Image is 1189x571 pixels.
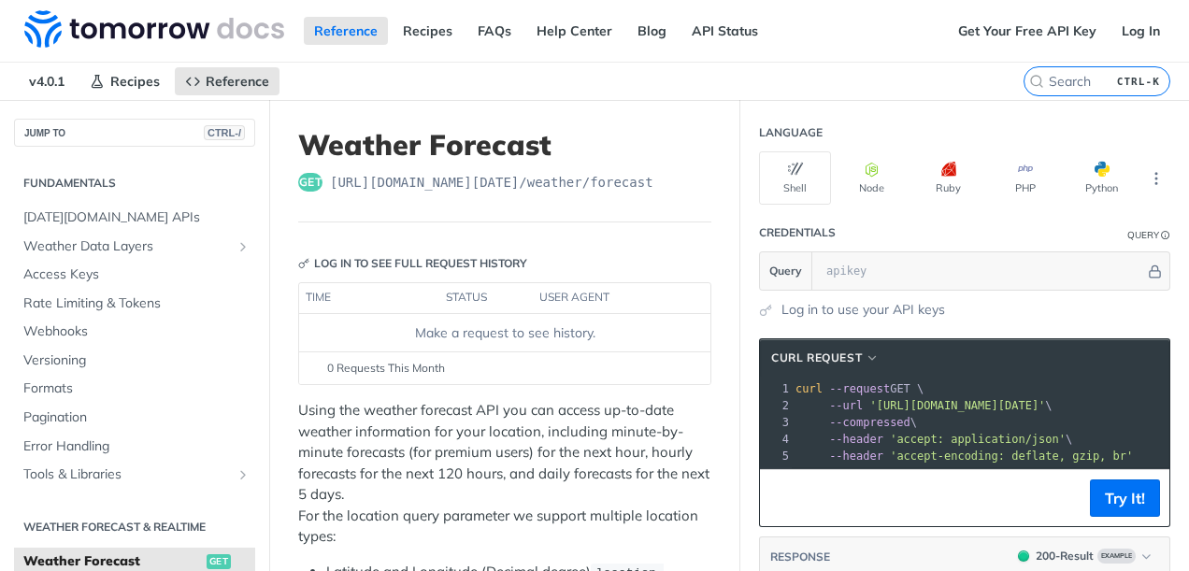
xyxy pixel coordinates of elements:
[298,258,309,269] svg: Key
[912,151,984,205] button: Ruby
[79,67,170,95] a: Recipes
[23,465,231,484] span: Tools & Libraries
[948,17,1107,45] a: Get Your Free API Key
[23,437,251,456] span: Error Handling
[1127,228,1159,242] div: Query
[533,283,673,313] th: user agent
[627,17,677,45] a: Blog
[14,461,255,489] a: Tools & LibrariesShow subpages for Tools & Libraries
[236,467,251,482] button: Show subpages for Tools & Libraries
[771,350,862,366] span: cURL Request
[1018,550,1029,562] span: 200
[14,404,255,432] a: Pagination
[795,382,924,395] span: GET \
[1097,549,1136,564] span: Example
[298,255,527,272] div: Log in to see full request history
[439,283,533,313] th: status
[206,73,269,90] span: Reference
[1145,262,1165,280] button: Hide
[298,128,711,162] h1: Weather Forecast
[765,349,886,367] button: cURL Request
[1009,547,1160,565] button: 200200-ResultExample
[467,17,522,45] a: FAQs
[304,17,388,45] a: Reference
[23,408,251,427] span: Pagination
[1036,548,1094,564] div: 200 - Result
[14,347,255,375] a: Versioning
[1142,164,1170,193] button: More Languages
[299,283,439,313] th: time
[14,233,255,261] a: Weather Data LayersShow subpages for Weather Data Layers
[795,382,823,395] span: curl
[760,431,792,448] div: 4
[207,554,231,569] span: get
[759,224,836,241] div: Credentials
[769,263,802,279] span: Query
[795,433,1072,446] span: \
[829,382,890,395] span: --request
[1029,74,1044,89] svg: Search
[236,239,251,254] button: Show subpages for Weather Data Layers
[307,323,703,343] div: Make a request to see history.
[795,399,1053,412] span: \
[836,151,908,205] button: Node
[23,552,202,571] span: Weather Forecast
[393,17,463,45] a: Recipes
[23,208,251,227] span: [DATE][DOMAIN_NAME] APIs
[989,151,1061,205] button: PHP
[760,448,792,464] div: 5
[829,416,910,429] span: --compressed
[23,351,251,370] span: Versioning
[14,175,255,192] h2: Fundamentals
[14,290,255,318] a: Rate Limiting & Tokens
[760,414,792,431] div: 3
[1127,228,1170,242] div: QueryInformation
[829,433,883,446] span: --header
[14,261,255,289] a: Access Keys
[829,450,883,463] span: --header
[760,252,812,290] button: Query
[795,416,917,429] span: \
[327,360,445,377] span: 0 Requests This Month
[23,237,231,256] span: Weather Data Layers
[175,67,279,95] a: Reference
[759,151,831,205] button: Shell
[759,124,823,141] div: Language
[1090,479,1160,517] button: Try It!
[204,125,245,140] span: CTRL-/
[14,204,255,232] a: [DATE][DOMAIN_NAME] APIs
[526,17,623,45] a: Help Center
[829,399,863,412] span: --url
[110,73,160,90] span: Recipes
[1112,72,1165,91] kbd: CTRL-K
[14,519,255,535] h2: Weather Forecast & realtime
[769,548,831,566] button: RESPONSE
[1161,231,1170,240] i: Information
[1066,151,1138,205] button: Python
[781,300,945,320] a: Log in to use your API keys
[1111,17,1170,45] a: Log In
[890,450,1133,463] span: 'accept-encoding: deflate, gzip, br'
[14,318,255,346] a: Webhooks
[1148,170,1165,187] svg: More ellipsis
[24,10,284,48] img: Tomorrow.io Weather API Docs
[298,400,711,548] p: Using the weather forecast API you can access up-to-date weather information for your location, i...
[760,380,792,397] div: 1
[769,484,795,512] button: Copy to clipboard
[817,252,1145,290] input: apikey
[23,294,251,313] span: Rate Limiting & Tokens
[23,379,251,398] span: Formats
[14,119,255,147] button: JUMP TOCTRL-/
[23,265,251,284] span: Access Keys
[681,17,768,45] a: API Status
[14,433,255,461] a: Error Handling
[330,173,653,192] span: https://api.tomorrow.io/v4/weather/forecast
[19,67,75,95] span: v4.0.1
[890,433,1066,446] span: 'accept: application/json'
[14,375,255,403] a: Formats
[298,173,322,192] span: get
[760,397,792,414] div: 2
[23,322,251,341] span: Webhooks
[869,399,1045,412] span: '[URL][DOMAIN_NAME][DATE]'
